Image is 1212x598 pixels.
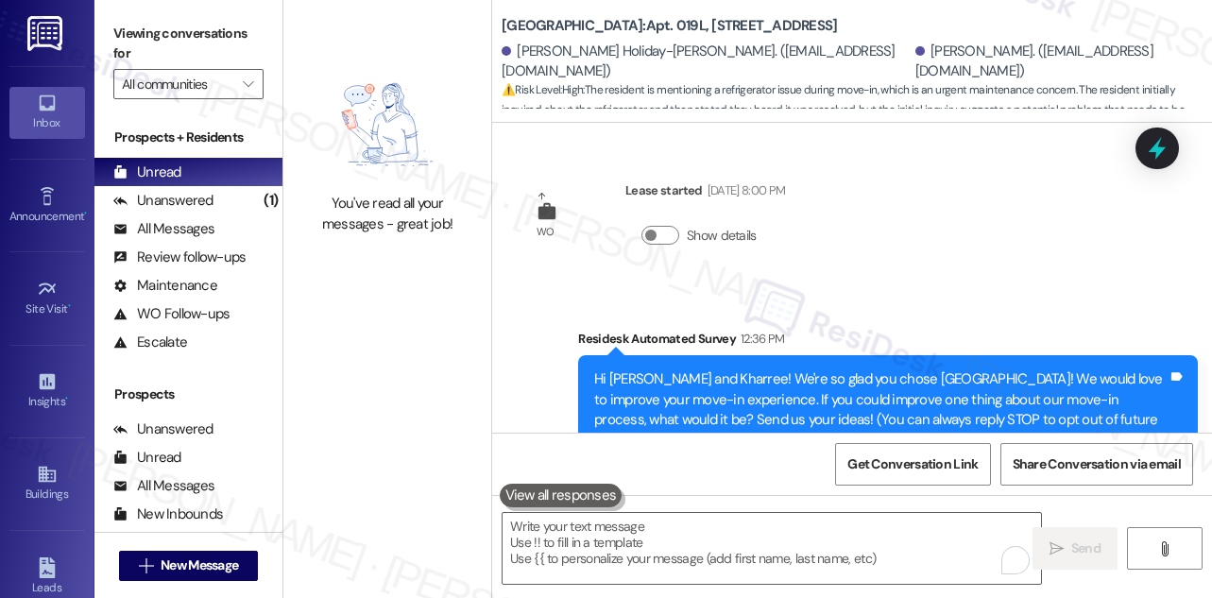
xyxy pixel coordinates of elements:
label: Show details [687,226,757,246]
div: (1) [259,186,282,215]
div: New Inbounds [113,504,223,524]
div: Unanswered [113,191,213,211]
button: Send [1033,527,1118,570]
div: WO Follow-ups [113,304,230,324]
b: [GEOGRAPHIC_DATA]: Apt. 019L, [STREET_ADDRESS] [502,16,837,36]
div: Unanswered [113,419,213,439]
input: All communities [122,69,233,99]
a: Buildings [9,458,85,509]
div: Unread [113,162,181,182]
label: Viewing conversations for [113,19,264,69]
div: Lease started [625,180,785,207]
div: All Messages [113,476,214,496]
div: [PERSON_NAME] Holiday-[PERSON_NAME]. ([EMAIL_ADDRESS][DOMAIN_NAME]) [502,42,911,82]
span: • [68,299,71,313]
div: WO [537,222,555,242]
i:  [139,558,153,573]
div: Residesk Automated Survey [578,329,1198,355]
a: Insights • [9,366,85,417]
div: Prospects + Residents [94,128,282,147]
div: Unread [113,448,181,468]
img: ResiDesk Logo [27,16,66,51]
span: New Message [161,555,238,575]
span: • [84,207,87,220]
img: empty-state [308,65,468,185]
span: Send [1071,538,1101,558]
div: [DATE] 8:00 PM [703,180,786,200]
div: 12:36 PM [736,329,785,349]
span: : The resident is mentioning a refrigerator issue during move-in, which is an urgent maintenance ... [502,80,1212,141]
button: Get Conversation Link [835,443,990,486]
div: You've read all your messages - great job! [304,194,470,234]
span: Get Conversation Link [847,454,978,474]
i:  [1157,541,1171,556]
div: Prospects [94,384,282,404]
div: Maintenance [113,276,217,296]
div: Hi [PERSON_NAME] and Kharree! We're so glad you chose [GEOGRAPHIC_DATA]! We would love to improve... [594,369,1168,451]
div: Review follow-ups [113,248,246,267]
textarea: To enrich screen reader interactions, please activate Accessibility in Grammarly extension settings [503,513,1041,584]
button: Share Conversation via email [1000,443,1193,486]
span: Share Conversation via email [1013,454,1181,474]
span: • [65,392,68,405]
a: Inbox [9,87,85,138]
div: Escalate [113,333,187,352]
i:  [1050,541,1064,556]
a: Site Visit • [9,273,85,324]
i:  [243,77,253,92]
div: All Messages [113,219,214,239]
strong: ⚠️ Risk Level: High [502,82,583,97]
button: New Message [119,551,259,581]
div: [PERSON_NAME]. ([EMAIL_ADDRESS][DOMAIN_NAME]) [915,42,1198,82]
